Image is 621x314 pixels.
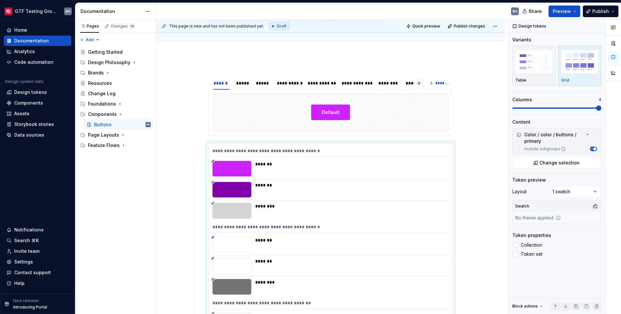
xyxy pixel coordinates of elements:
div: Contact support [14,269,51,276]
div: Home [14,27,27,33]
button: Publish [583,6,618,17]
img: placeholder [561,50,599,73]
a: Components [4,98,71,108]
p: Introducing Portal [13,305,47,310]
button: Change selection [512,157,601,169]
div: Variants [512,37,531,43]
a: Design tokens [4,87,71,97]
a: Storybook stories [4,119,71,129]
div: Components [14,100,43,106]
span: 18 [129,24,135,29]
div: Page Layouts [78,130,153,140]
div: Notifications [14,227,44,233]
p: 4 [599,97,601,102]
section-item: System [212,93,449,131]
div: Buttons [94,121,112,128]
button: placeholderGrid [558,46,602,86]
a: Assets [4,108,71,119]
span: Change selection [539,160,580,166]
div: Code automation [14,59,53,65]
div: Brands [88,70,104,76]
button: Quick preview [404,22,443,31]
span: Token set [521,252,542,257]
button: Contact support [4,267,71,278]
div: GTF Testing Grounds [15,8,56,15]
a: ButtonsBH [84,119,153,130]
div: Getting Started [88,49,123,55]
div: BH [66,9,71,14]
img: placeholder [515,50,553,73]
div: Block actions [512,304,538,309]
div: Design tokens [14,89,47,95]
div: Documentation [14,38,49,44]
span: Quick preview [412,24,440,29]
div: Assets [14,110,29,117]
div: BH [147,121,150,128]
div: Token preview [512,177,546,183]
div: Layout [512,188,527,195]
div: Invite team [14,248,39,254]
div: Foundations [78,99,153,109]
div: Pages [80,24,99,29]
div: Help [14,280,25,286]
p: Grid [561,78,569,83]
div: Color / color / buttons / primary [514,129,600,145]
div: Color / color / buttons / primary [517,131,584,144]
button: GTF Testing GroundsBH [1,4,74,18]
a: Invite team [4,246,71,256]
div: Data sources [14,132,44,138]
div: Brands [78,68,153,78]
span: Draft [277,24,287,29]
a: Settings [4,257,71,267]
span: Share [528,8,542,15]
button: Publish changes [446,22,488,31]
p: Table [515,78,526,83]
p: New release! [13,298,39,303]
div: Swatch [514,202,530,211]
span: Preview [553,8,571,15]
a: Code automation [4,57,71,67]
span: This page is new and has not been published yet. [169,24,264,29]
div: Feature Flows [78,140,153,151]
span: Add [86,37,94,42]
div: Block actions [512,302,544,311]
span: Publish [592,8,609,15]
div: Design Philosophy [88,59,130,66]
button: Share [519,6,546,17]
div: Columns [512,96,532,103]
div: Settings [14,259,33,265]
div: Documentation [81,8,142,15]
div: Change Log [88,90,115,97]
div: Design Philosophy [78,57,153,68]
img: f4f33d50-0937-4074-a32a-c7cda971eed1.png [5,7,12,15]
div: No theme applied. [513,212,563,224]
div: Design system data [5,79,43,84]
button: Help [4,278,71,288]
div: BH [513,9,517,14]
div: Page tree [78,47,153,151]
div: Components [88,111,117,118]
a: Getting Started [78,47,153,57]
div: Token properties [512,232,551,239]
span: Collection [521,242,542,248]
label: Include subgroups [522,146,566,151]
a: Home [4,25,71,35]
a: Documentation [4,36,71,46]
div: Content [512,119,530,125]
div: Search ⌘K [14,237,39,244]
a: Resources [78,78,153,88]
div: Changes [111,24,135,29]
div: Feature Flows [88,142,120,149]
div: Components [78,109,153,119]
div: Analytics [14,48,35,55]
button: Search ⌘K [4,235,71,246]
div: Page Layouts [88,132,119,138]
a: Change Log [78,88,153,99]
button: placeholderTable [512,46,556,86]
span: Publish changes [454,24,485,29]
button: Preview [549,6,580,17]
div: Resources [88,80,112,86]
a: Data sources [4,130,71,140]
a: Analytics [4,46,71,57]
button: Add [78,35,102,44]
